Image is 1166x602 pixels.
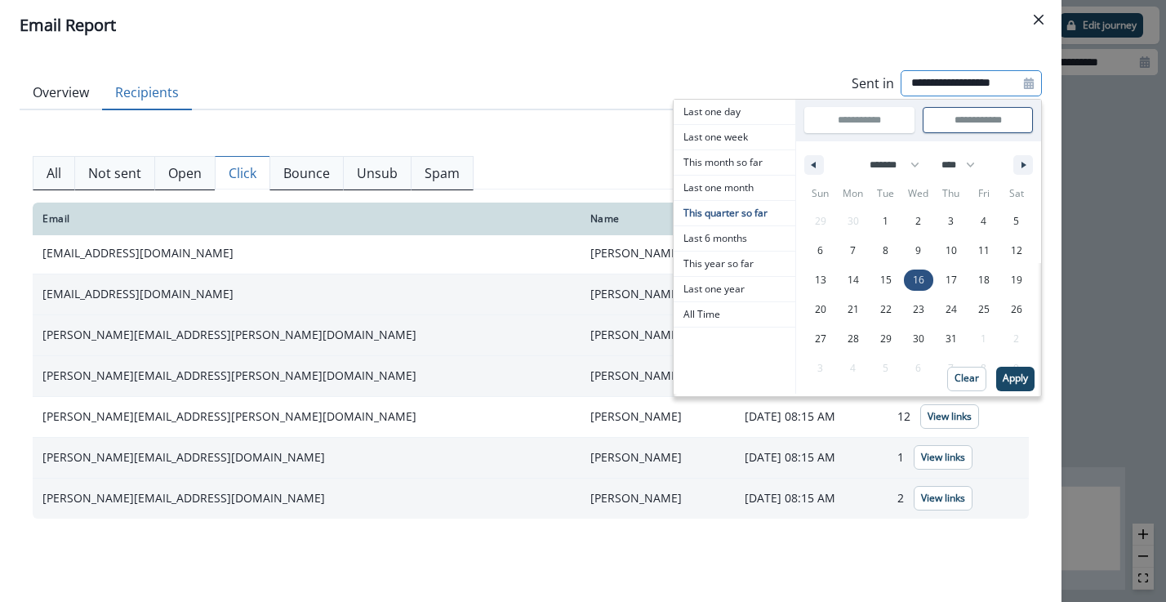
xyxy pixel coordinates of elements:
[837,265,870,295] button: 14
[20,76,102,110] button: Overview
[935,295,968,324] button: 24
[913,295,924,324] span: 23
[674,252,795,277] button: This year so far
[915,236,921,265] span: 9
[33,437,581,478] td: [PERSON_NAME][EMAIL_ADDRESS][DOMAIN_NAME]
[848,265,859,295] span: 14
[42,212,571,225] div: Email
[913,265,924,295] span: 16
[581,233,735,274] td: [PERSON_NAME]
[581,478,735,519] td: [PERSON_NAME]
[674,277,795,301] span: Last one year
[804,324,837,354] button: 27
[870,207,902,236] button: 1
[674,125,795,150] button: Last one week
[33,478,581,519] td: [PERSON_NAME][EMAIL_ADDRESS][DOMAIN_NAME]
[1003,372,1028,384] p: Apply
[674,277,795,302] button: Last one year
[88,163,141,183] p: Not sent
[102,76,192,110] button: Recipients
[674,100,795,124] span: Last one day
[921,452,965,463] p: View links
[674,302,795,328] button: All Time
[47,163,61,183] p: All
[357,163,398,183] p: Unsub
[897,404,1019,429] div: 12
[902,265,935,295] button: 16
[978,295,990,324] span: 25
[815,295,826,324] span: 20
[880,295,892,324] span: 22
[745,449,879,466] p: [DATE] 08:15 AM
[1000,236,1033,265] button: 12
[1000,295,1033,324] button: 26
[1000,207,1033,236] button: 5
[935,324,968,354] button: 31
[981,207,986,236] span: 4
[935,265,968,295] button: 17
[968,265,1000,295] button: 18
[1013,207,1019,236] span: 5
[914,445,972,470] button: View links
[955,372,979,384] p: Clear
[870,236,902,265] button: 8
[674,176,795,200] span: Last one month
[33,314,581,355] td: [PERSON_NAME][EMAIL_ADDRESS][PERSON_NAME][DOMAIN_NAME]
[674,201,795,226] button: This quarter so far
[870,181,902,207] span: Tue
[425,163,460,183] p: Spam
[848,324,859,354] span: 28
[848,295,859,324] span: 21
[870,265,902,295] button: 15
[674,150,795,175] span: This month so far
[935,236,968,265] button: 10
[674,252,795,276] span: This year so far
[947,367,986,391] button: Clear
[902,324,935,354] button: 30
[20,13,1042,38] div: Email Report
[168,163,202,183] p: Open
[880,265,892,295] span: 15
[928,411,972,422] p: View links
[897,486,1019,511] div: 2
[880,324,892,354] span: 29
[996,367,1035,391] button: Apply
[946,265,957,295] span: 17
[852,74,894,93] p: Sent in
[921,493,965,504] p: View links
[674,176,795,201] button: Last one month
[1011,236,1022,265] span: 12
[883,207,888,236] span: 1
[674,100,795,125] button: Last one day
[870,324,902,354] button: 29
[897,445,1019,470] div: 1
[968,207,1000,236] button: 4
[914,486,972,511] button: View links
[804,295,837,324] button: 20
[804,181,837,207] span: Sun
[968,236,1000,265] button: 11
[902,295,935,324] button: 23
[913,324,924,354] span: 30
[815,265,826,295] span: 13
[804,236,837,265] button: 6
[915,207,921,236] span: 2
[946,236,957,265] span: 10
[674,125,795,149] span: Last one week
[581,355,735,396] td: [PERSON_NAME]
[902,236,935,265] button: 9
[229,163,256,183] p: Click
[837,324,870,354] button: 28
[33,233,581,274] td: [EMAIL_ADDRESS][DOMAIN_NAME]
[1011,295,1022,324] span: 26
[745,490,879,506] p: [DATE] 08:15 AM
[1000,265,1033,295] button: 19
[968,295,1000,324] button: 25
[581,396,735,437] td: [PERSON_NAME]
[946,295,957,324] span: 24
[946,324,957,354] span: 31
[902,181,935,207] span: Wed
[837,181,870,207] span: Mon
[590,212,725,225] div: Name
